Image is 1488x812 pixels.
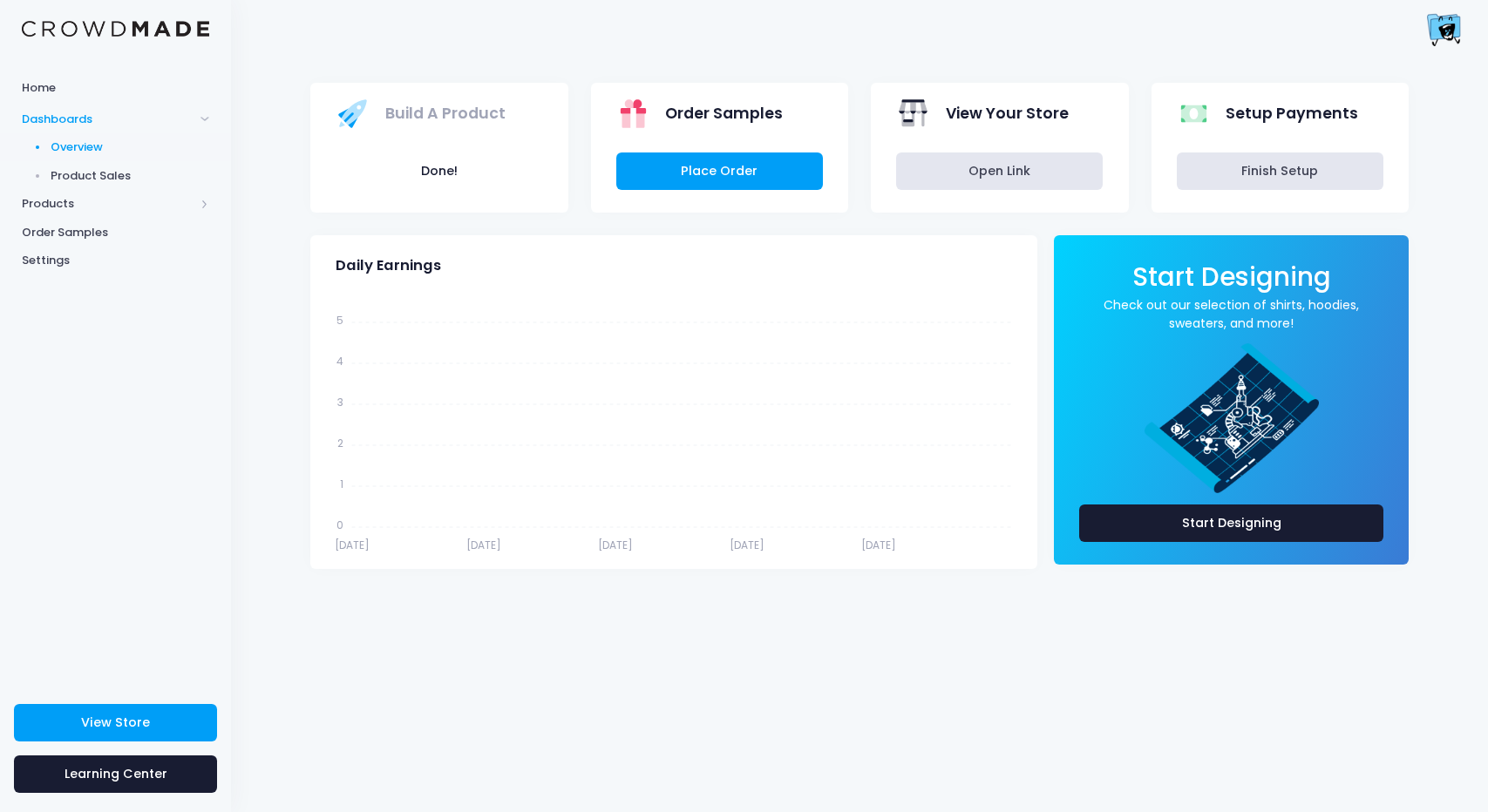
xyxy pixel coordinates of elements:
span: View Store [81,714,150,731]
a: Start Designing [1079,504,1383,542]
span: Products [22,195,194,213]
tspan: [DATE] [730,538,764,552]
span: Daily Earnings [336,257,441,274]
span: Setup Payments [1226,102,1358,125]
span: Dashboards [22,111,194,128]
tspan: [DATE] [466,538,501,552]
tspan: 5 [336,312,343,327]
tspan: [DATE] [861,538,896,552]
a: Place Order [616,152,823,190]
tspan: [DATE] [335,538,370,552]
a: Learning Center [14,755,217,793]
img: Logo [22,21,209,37]
a: Check out our selection of shirts, hoodies, sweaters, and more! [1079,296,1383,333]
span: Settings [22,252,209,269]
img: User [1427,11,1462,46]
tspan: [DATE] [598,538,633,552]
span: Build A Product [385,102,506,125]
button: Done! [336,152,542,190]
tspan: 4 [336,353,343,368]
a: Finish Setup [1177,152,1383,190]
tspan: 2 [337,435,343,450]
a: Start Designing [1132,274,1331,290]
span: Overview [51,139,210,156]
span: Start Designing [1132,259,1331,294]
span: Product Sales [51,167,210,185]
span: Learning Center [65,765,167,782]
a: View Store [14,704,217,741]
span: Order Samples [665,102,783,125]
a: Open Link [896,152,1103,190]
tspan: 3 [337,394,343,409]
tspan: 1 [340,476,343,491]
tspan: 0 [336,517,343,531]
span: Home [22,79,209,97]
span: Order Samples [22,224,209,241]
span: View Your Store [946,102,1069,125]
